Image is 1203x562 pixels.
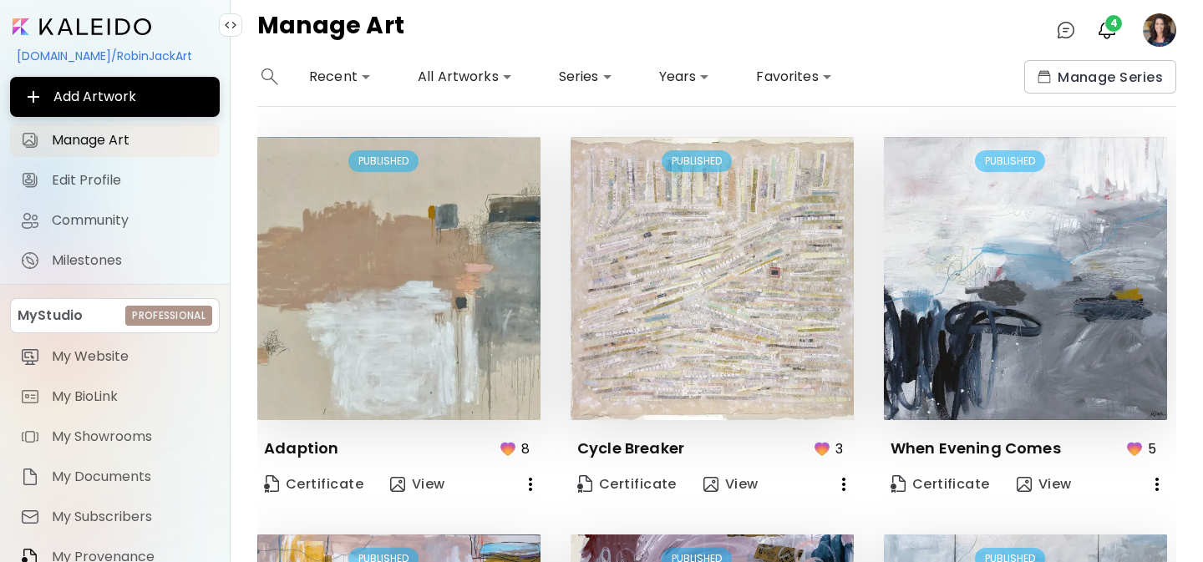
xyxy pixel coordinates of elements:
div: Years [652,63,717,90]
img: thumbnail [571,137,854,420]
img: item [20,507,40,527]
div: PUBLISHED [975,150,1045,172]
a: CertificateCertificate [571,468,683,501]
h6: Professional [132,308,206,323]
img: view-art [390,477,405,492]
a: Edit Profile iconEdit Profile [10,164,220,197]
img: favorites [498,438,518,458]
span: Edit Profile [52,172,210,189]
span: 4 [1105,15,1122,32]
button: search [257,60,282,94]
img: Edit Profile icon [20,170,40,190]
button: collectionsManage Series [1024,60,1176,94]
a: Community iconCommunity [10,204,220,237]
img: collections [1038,70,1051,84]
button: view-artView [1010,468,1079,501]
span: My Documents [52,468,210,485]
img: thumbnail [884,137,1167,420]
span: My Showrooms [52,428,210,445]
span: View [703,475,759,494]
img: collapse [224,18,237,32]
span: Certificate [577,475,677,494]
div: All Artworks [411,63,519,90]
img: Community icon [20,210,40,230]
button: favorites8 [494,433,541,464]
a: itemMy BioLink [10,380,220,413]
span: My BioLink [52,388,210,405]
button: bellIcon4 [1093,16,1121,44]
p: Cycle Breaker [577,438,684,458]
button: Add Artwork [10,77,220,117]
button: view-artView [697,468,765,501]
a: itemMy Documents [10,460,220,494]
p: When Evening Comes [891,438,1061,458]
a: CertificateCertificate [884,468,997,501]
div: Series [552,63,619,90]
span: Certificate [264,475,363,494]
img: Milestones icon [20,251,40,271]
img: item [20,427,40,447]
img: Certificate [891,475,906,493]
img: favorites [812,438,832,458]
img: item [20,347,40,367]
span: Manage Series [1038,68,1163,86]
img: search [261,68,278,85]
p: 3 [835,438,843,459]
img: view-art [1017,477,1032,492]
img: thumbnail [257,137,541,420]
button: favorites5 [1120,433,1167,464]
span: Certificate [891,475,990,494]
a: CertificateCertificate [257,468,370,501]
a: Manage Art iconManage Art [10,124,220,157]
a: itemMy Website [10,340,220,373]
div: [DOMAIN_NAME]/RobinJackArt [10,42,220,70]
a: itemMy Showrooms [10,420,220,453]
span: Manage Art [52,132,210,149]
span: My Subscribers [52,509,210,525]
img: Certificate [264,475,279,493]
img: favorites [1124,438,1145,458]
img: item [20,387,40,407]
button: view-artView [383,468,452,501]
p: Adaption [264,438,338,458]
p: 8 [521,438,530,459]
p: 5 [1148,438,1156,459]
a: itemMy Subscribers [10,500,220,534]
span: View [1017,475,1072,494]
span: Milestones [52,252,210,269]
p: MyStudio [18,306,83,326]
button: favorites3 [808,433,854,464]
div: PUBLISHED [348,150,419,172]
span: Add Artwork [23,87,206,107]
span: View [390,475,445,494]
img: Manage Art icon [20,130,40,150]
span: Community [52,212,210,229]
span: My Website [52,348,210,365]
img: view-art [703,477,718,492]
img: item [20,467,40,487]
img: Certificate [577,475,592,493]
div: PUBLISHED [662,150,732,172]
div: Recent [302,63,378,90]
div: Favorites [749,63,838,90]
img: chatIcon [1056,20,1076,40]
a: completeMilestones iconMilestones [10,244,220,277]
h4: Manage Art [257,13,404,47]
img: bellIcon [1097,20,1117,40]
